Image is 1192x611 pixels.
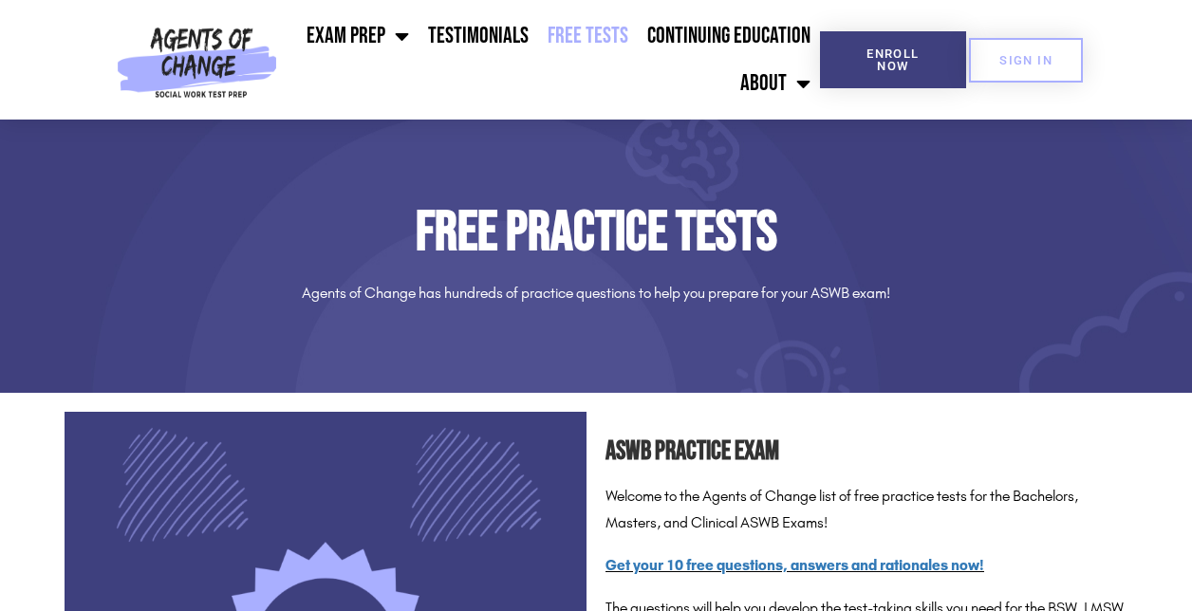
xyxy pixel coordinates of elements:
a: Exam Prep [297,12,419,60]
span: Enroll Now [850,47,936,72]
a: Continuing Education [638,12,820,60]
a: Free Tests [538,12,638,60]
a: SIGN IN [969,38,1083,83]
h1: Free Practice Tests [65,205,1127,261]
span: SIGN IN [999,54,1052,66]
a: Testimonials [419,12,538,60]
a: Get your 10 free questions, answers and rationales now! [605,556,984,574]
p: Agents of Change has hundreds of practice questions to help you prepare for your ASWB exam! [65,280,1127,307]
a: About [731,60,820,107]
p: Welcome to the Agents of Change list of free practice tests for the Bachelors, Masters, and Clini... [605,483,1127,538]
h2: ASWB Practice Exam [605,431,1127,473]
nav: Menu [285,12,820,107]
a: Enroll Now [820,31,966,88]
